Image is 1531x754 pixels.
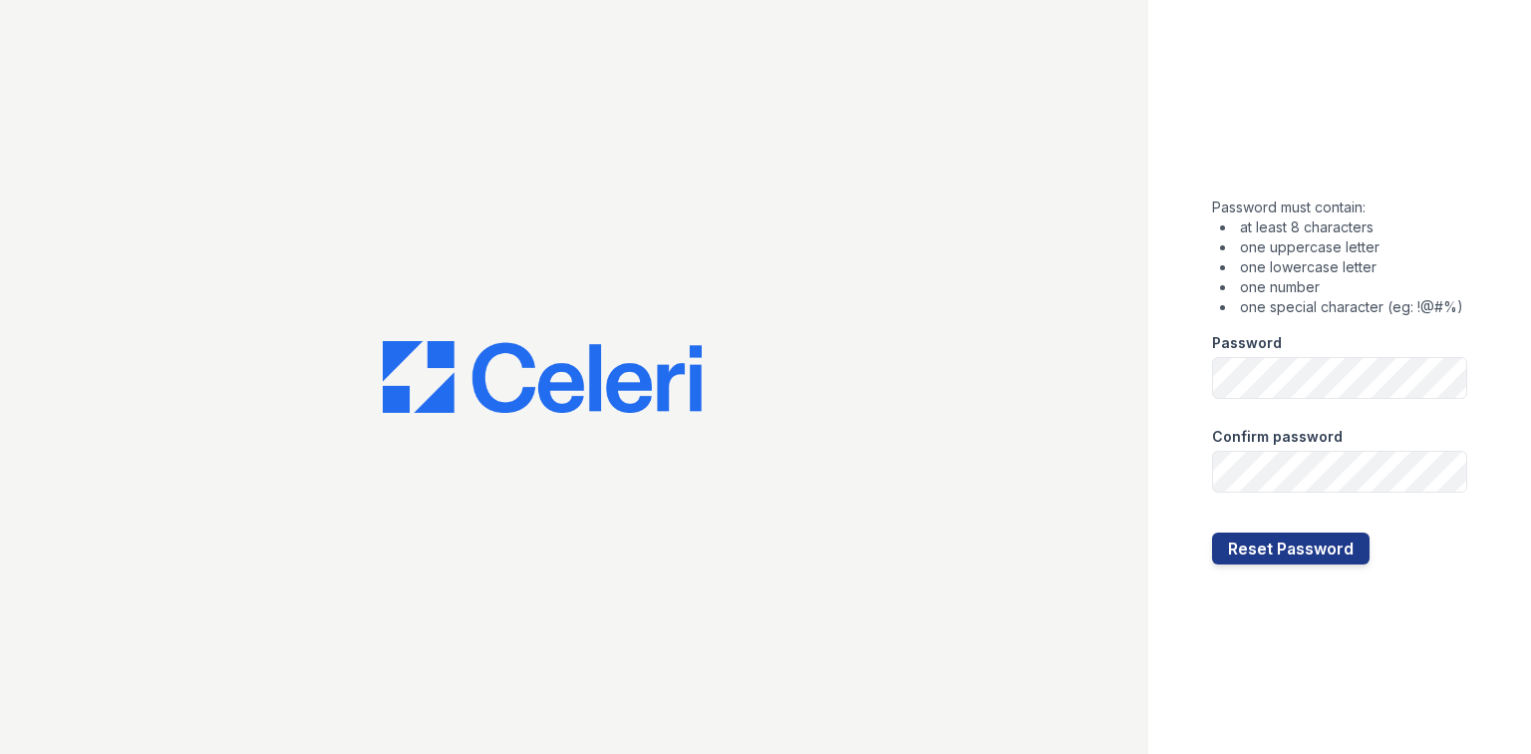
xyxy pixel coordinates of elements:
li: one special character (eg: !@#%) [1220,297,1467,317]
img: CE_Logo_Blue-a8612792a0a2168367f1c8372b55b34899dd931a85d93a1a3d3e32e68fde9ad4.png [383,341,702,413]
label: Password [1212,333,1282,353]
li: one number [1220,277,1467,297]
li: one uppercase letter [1220,237,1467,257]
button: Reset Password [1212,533,1370,565]
li: one lowercase letter [1220,257,1467,277]
li: at least 8 characters [1220,217,1467,237]
div: Password must contain: [1212,197,1467,317]
label: Confirm password [1212,427,1343,447]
